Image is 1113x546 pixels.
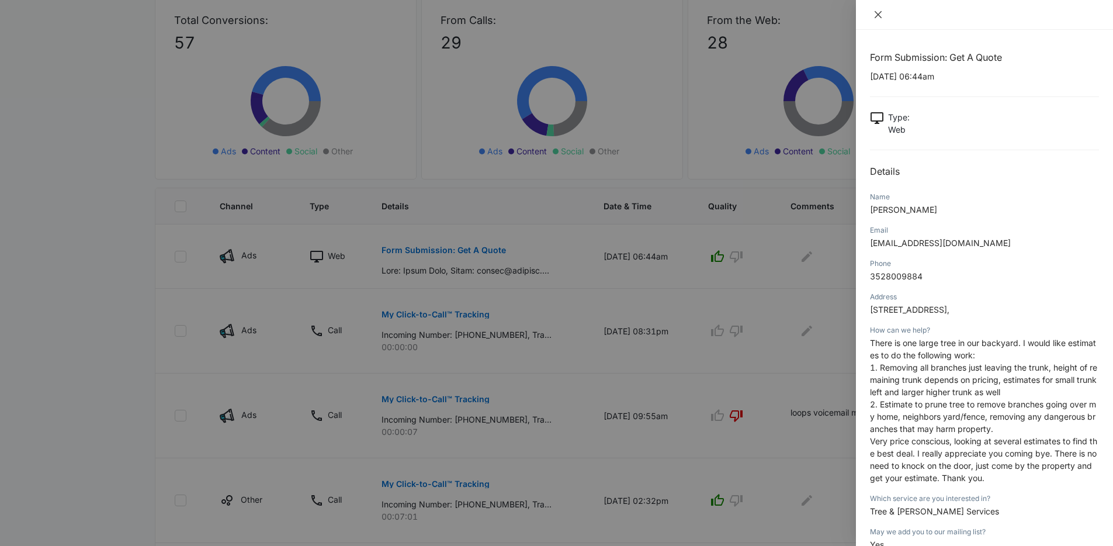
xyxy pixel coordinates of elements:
[870,164,1099,178] h2: Details
[870,271,923,281] span: 3528009884
[870,305,949,315] span: [STREET_ADDRESS],
[870,205,937,215] span: [PERSON_NAME]
[870,9,886,20] button: Close
[888,111,910,123] p: Type :
[870,258,1099,269] div: Phone
[870,238,1011,248] span: [EMAIL_ADDRESS][DOMAIN_NAME]
[870,506,999,516] span: Tree & [PERSON_NAME] Services
[870,399,1096,434] span: 2. Estimate to prune tree to remove branches going over my home, neighbors yard/fence, removing a...
[870,325,1099,336] div: How can we help?
[870,527,1099,537] div: May we add you to our mailing list?
[870,70,1099,82] p: [DATE] 06:44am
[870,192,1099,202] div: Name
[870,292,1099,302] div: Address
[870,50,1099,64] h1: Form Submission: Get A Quote
[870,225,1099,236] div: Email
[870,493,1099,504] div: Which service are you interested in?
[888,123,910,136] p: Web
[870,362,1097,397] span: 1. Removing all branches just leaving the trunk, height of remaining trunk depends on pricing, es...
[870,436,1097,483] span: Very price conscious, looking at several estimates to find the best deal. I really appreciate you...
[873,10,883,19] span: close
[870,338,1096,360] span: There is one large tree in our backyard. I would like estimates to do the following work:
